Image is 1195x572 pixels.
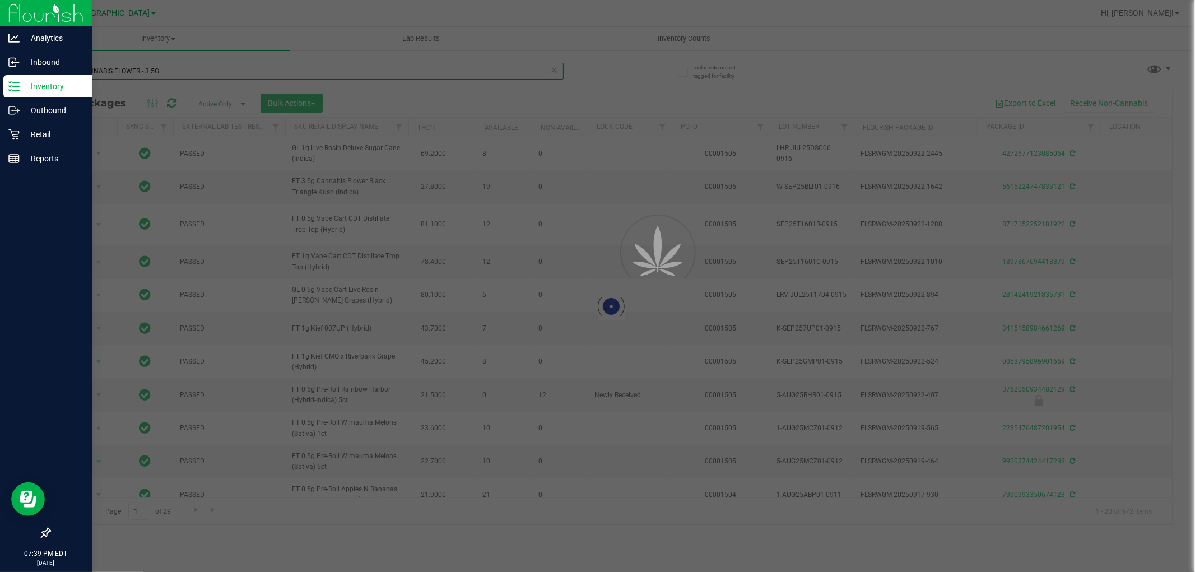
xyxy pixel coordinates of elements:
p: Retail [20,128,87,141]
iframe: Resource center [11,482,45,516]
p: Inbound [20,55,87,69]
inline-svg: Retail [8,129,20,140]
p: Inventory [20,80,87,93]
inline-svg: Analytics [8,32,20,44]
p: Analytics [20,31,87,45]
inline-svg: Reports [8,153,20,164]
inline-svg: Inventory [8,81,20,92]
p: Outbound [20,104,87,117]
p: 07:39 PM EDT [5,548,87,559]
inline-svg: Outbound [8,105,20,116]
p: Reports [20,152,87,165]
inline-svg: Inbound [8,57,20,68]
p: [DATE] [5,559,87,567]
